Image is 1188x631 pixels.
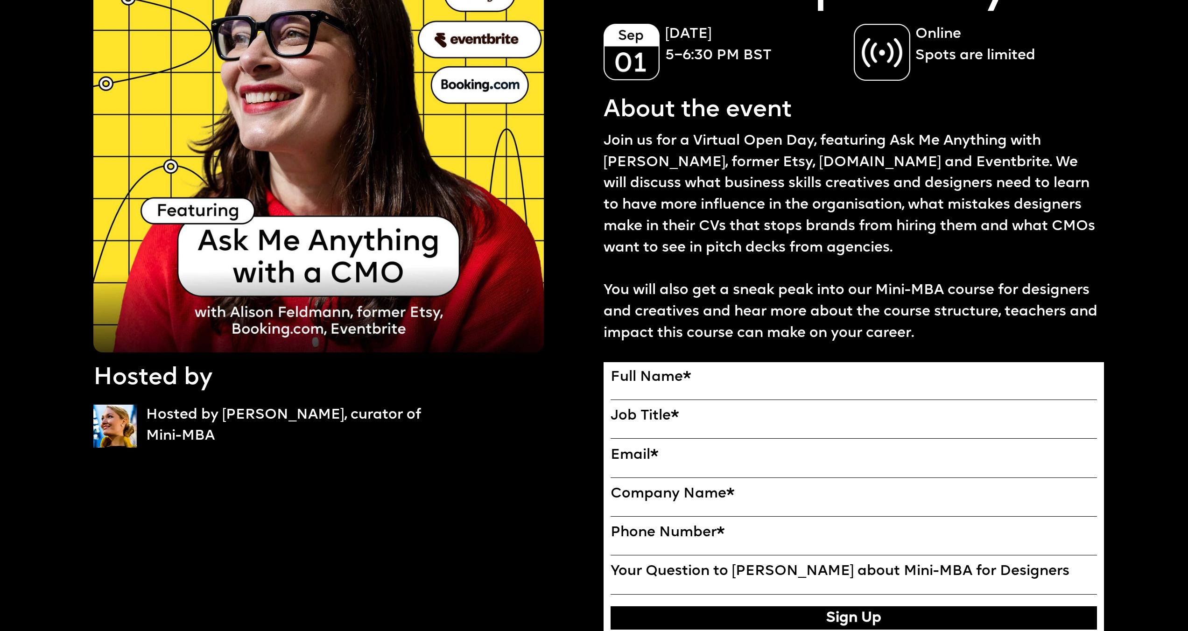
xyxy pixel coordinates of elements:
p: Hosted by [PERSON_NAME], curator of Mini-MBA [146,405,446,448]
p: Online Spots are limited [915,24,1095,67]
p: Hosted by [93,362,212,395]
label: Full Name [611,369,1097,386]
label: Email [611,447,1097,464]
label: Phone Number [611,525,1097,542]
label: Company Name [611,486,1097,503]
label: Your Question to [PERSON_NAME] about Mini-MBA for Designers [611,563,1097,581]
button: Sign Up [611,606,1097,630]
p: About the event [604,94,792,127]
p: Join us for a Virtual Open Day, featuring Ask Me Anything with [PERSON_NAME], former Etsy, [DOMAI... [604,131,1104,344]
label: Job Title [611,408,1097,425]
p: [DATE] 5–6:30 PM BST [665,24,844,67]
